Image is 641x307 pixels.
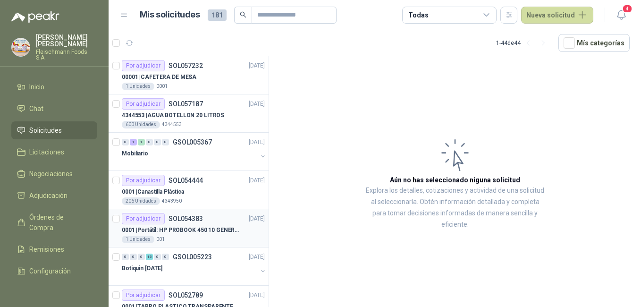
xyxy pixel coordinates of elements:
[169,292,203,298] p: SOL052789
[521,7,593,24] button: Nueva solicitud
[29,169,73,179] span: Negociaciones
[162,254,169,260] div: 0
[154,139,161,145] div: 0
[36,34,97,47] p: [PERSON_NAME] [PERSON_NAME]
[11,78,97,96] a: Inicio
[12,38,30,56] img: Company Logo
[29,244,64,255] span: Remisiones
[122,197,160,205] div: 206 Unidades
[29,147,64,157] span: Licitaciones
[138,254,145,260] div: 0
[122,175,165,186] div: Por adjudicar
[130,139,137,145] div: 1
[29,82,44,92] span: Inicio
[249,291,265,300] p: [DATE]
[122,290,165,301] div: Por adjudicar
[130,254,137,260] div: 0
[29,266,71,276] span: Configuración
[156,236,165,243] p: 001
[122,226,239,235] p: 0001 | Portátil: HP PROBOOK 450 10 GENERACIÓN PROCESADOR INTEL CORE i7
[11,121,97,139] a: Solicitudes
[249,253,265,262] p: [DATE]
[122,264,162,273] p: Botiquin [DATE]
[122,139,129,145] div: 0
[169,215,203,222] p: SOL054383
[122,111,224,120] p: 4344553 | AGUA BOTELLON 20 LITROS
[36,49,97,60] p: Fleischmann Foods S.A.
[162,197,182,205] p: 4343950
[249,138,265,147] p: [DATE]
[11,208,97,237] a: Órdenes de Compra
[240,11,246,18] span: search
[249,100,265,109] p: [DATE]
[109,171,269,209] a: Por adjudicarSOL054444[DATE] 0001 |Canastilla Plástica206 Unidades4343950
[156,83,168,90] p: 0001
[11,11,59,23] img: Logo peakr
[122,236,154,243] div: 1 Unidades
[11,143,97,161] a: Licitaciones
[162,139,169,145] div: 0
[122,254,129,260] div: 0
[208,9,227,21] span: 181
[29,103,43,114] span: Chat
[109,94,269,133] a: Por adjudicarSOL057187[DATE] 4344553 |AGUA BOTELLON 20 LITROS600 Unidades4344553
[29,125,62,136] span: Solicitudes
[363,185,547,230] p: Explora los detalles, cotizaciones y actividad de una solicitud al seleccionarla. Obtén informaci...
[173,139,212,145] p: GSOL005367
[613,7,630,24] button: 4
[122,98,165,110] div: Por adjudicar
[122,251,267,281] a: 0 0 0 15 0 0 GSOL005223[DATE] Botiquin [DATE]
[11,240,97,258] a: Remisiones
[249,61,265,70] p: [DATE]
[11,262,97,280] a: Configuración
[162,121,182,128] p: 4344553
[122,121,160,128] div: 600 Unidades
[122,73,196,82] p: 00001 | CAFETERA DE MESA
[249,214,265,223] p: [DATE]
[173,254,212,260] p: GSOL005223
[138,139,145,145] div: 1
[122,188,184,196] p: 0001 | Canastilla Plástica
[29,212,88,233] span: Órdenes de Compra
[169,177,203,184] p: SOL054444
[109,209,269,247] a: Por adjudicarSOL054383[DATE] 0001 |Portátil: HP PROBOOK 450 10 GENERACIÓN PROCESADOR INTEL CORE i...
[169,62,203,69] p: SOL057232
[122,60,165,71] div: Por adjudicar
[622,4,633,13] span: 4
[11,187,97,205] a: Adjudicación
[11,100,97,118] a: Chat
[122,136,267,167] a: 0 1 1 0 0 0 GSOL005367[DATE] Mobiliario
[11,284,97,302] a: Manuales y ayuda
[122,149,148,158] p: Mobiliario
[11,165,97,183] a: Negociaciones
[558,34,630,52] button: Mís categorías
[154,254,161,260] div: 0
[122,213,165,224] div: Por adjudicar
[169,101,203,107] p: SOL057187
[109,56,269,94] a: Por adjudicarSOL057232[DATE] 00001 |CAFETERA DE MESA1 Unidades0001
[29,190,67,201] span: Adjudicación
[140,8,200,22] h1: Mis solicitudes
[390,175,520,185] h3: Aún no has seleccionado niguna solicitud
[249,176,265,185] p: [DATE]
[146,139,153,145] div: 0
[408,10,428,20] div: Todas
[122,83,154,90] div: 1 Unidades
[146,254,153,260] div: 15
[496,35,551,51] div: 1 - 44 de 44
